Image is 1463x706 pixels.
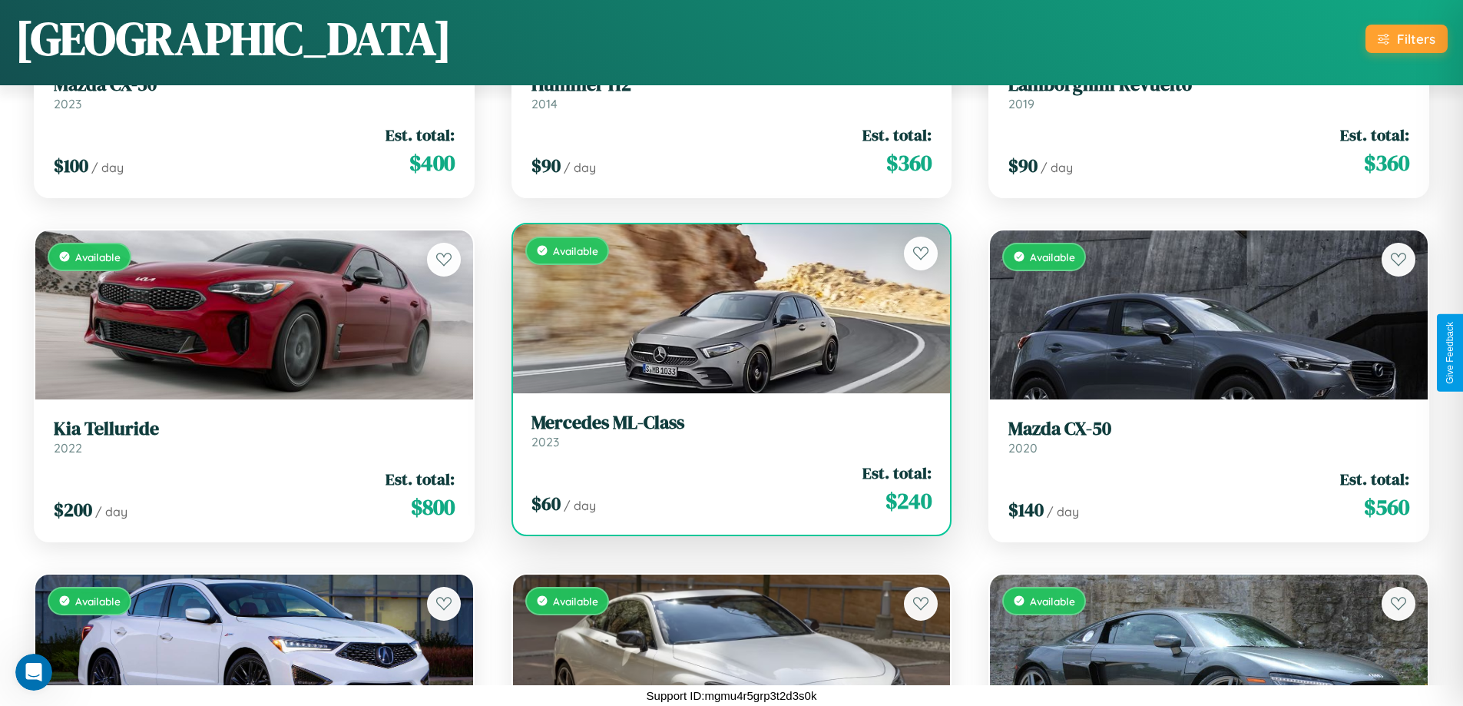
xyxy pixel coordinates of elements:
h3: Hummer H2 [531,74,932,96]
h1: [GEOGRAPHIC_DATA] [15,7,452,70]
a: Mercedes ML-Class2023 [531,412,932,449]
span: $ 100 [54,153,88,178]
span: Est. total: [1340,468,1409,490]
a: Kia Telluride2022 [54,418,455,456]
a: Lamborghini Revuelto2019 [1008,74,1409,111]
button: Filters [1365,25,1448,53]
span: $ 400 [409,147,455,178]
span: Available [553,595,598,608]
div: Give Feedback [1445,322,1455,384]
div: Filters [1397,31,1435,47]
h3: Mazda CX-50 [1008,418,1409,440]
iframe: Intercom live chat [15,654,52,691]
span: $ 90 [1008,153,1038,178]
span: Est. total: [1340,124,1409,146]
a: Mazda CX-502020 [1008,418,1409,456]
span: 2023 [531,434,559,449]
h3: Mazda CX-50 [54,74,455,96]
span: 2014 [531,96,558,111]
a: Hummer H22014 [531,74,932,111]
span: Available [75,595,121,608]
span: Est. total: [862,124,932,146]
span: Available [1030,595,1075,608]
span: / day [564,160,596,175]
span: / day [95,504,127,519]
span: Available [553,244,598,257]
span: $ 200 [54,497,92,522]
span: $ 800 [411,492,455,522]
span: Available [1030,250,1075,264]
span: $ 560 [1364,492,1409,522]
span: Est. total: [386,124,455,146]
span: / day [564,498,596,513]
span: 2023 [54,96,81,111]
span: Est. total: [386,468,455,490]
span: 2022 [54,440,82,456]
span: $ 90 [531,153,561,178]
span: $ 360 [1364,147,1409,178]
span: / day [1041,160,1073,175]
span: $ 140 [1008,497,1044,522]
p: Support ID: mgmu4r5grp3t2d3s0k [647,685,817,706]
span: Available [75,250,121,264]
span: / day [91,160,124,175]
span: Est. total: [862,462,932,484]
span: / day [1047,504,1079,519]
a: Mazda CX-502023 [54,74,455,111]
span: 2019 [1008,96,1034,111]
h3: Mercedes ML-Class [531,412,932,434]
h3: Lamborghini Revuelto [1008,74,1409,96]
span: 2020 [1008,440,1038,456]
h3: Kia Telluride [54,418,455,440]
span: $ 60 [531,491,561,516]
span: $ 360 [886,147,932,178]
span: $ 240 [885,486,932,516]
